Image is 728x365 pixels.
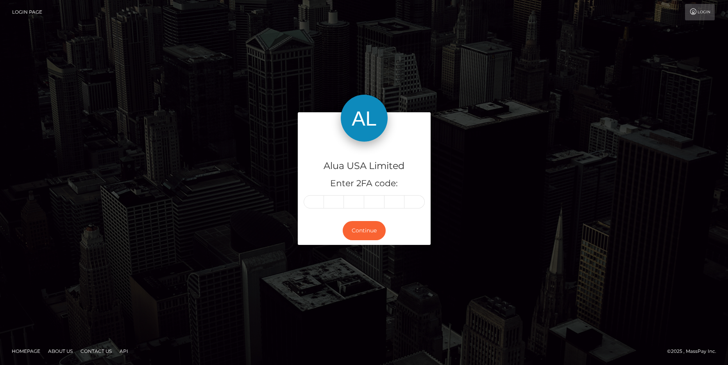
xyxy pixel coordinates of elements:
[304,159,425,173] h4: Alua USA Limited
[304,178,425,190] h5: Enter 2FA code:
[45,345,76,357] a: About Us
[12,4,42,20] a: Login Page
[341,95,388,142] img: Alua USA Limited
[77,345,115,357] a: Contact Us
[685,4,715,20] a: Login
[667,347,722,356] div: © 2025 , MassPay Inc.
[116,345,131,357] a: API
[9,345,43,357] a: Homepage
[343,221,386,240] button: Continue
